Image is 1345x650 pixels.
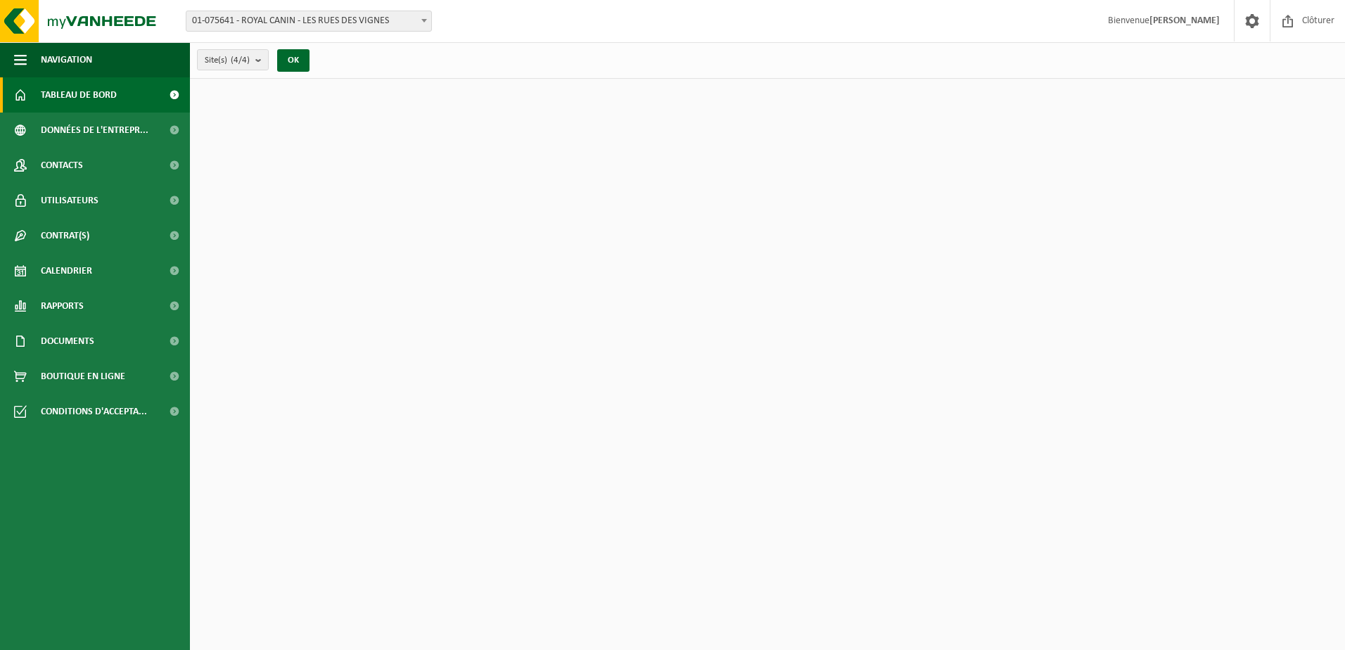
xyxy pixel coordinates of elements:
[1149,15,1220,26] strong: [PERSON_NAME]
[186,11,432,32] span: 01-075641 - ROYAL CANIN - LES RUES DES VIGNES
[41,394,147,429] span: Conditions d'accepta...
[205,50,250,71] span: Site(s)
[277,49,310,72] button: OK
[41,218,89,253] span: Contrat(s)
[41,113,148,148] span: Données de l'entrepr...
[7,619,235,650] iframe: chat widget
[231,56,250,65] count: (4/4)
[41,359,125,394] span: Boutique en ligne
[41,77,117,113] span: Tableau de bord
[197,49,269,70] button: Site(s)(4/4)
[41,42,92,77] span: Navigation
[41,253,92,288] span: Calendrier
[41,288,84,324] span: Rapports
[41,183,98,218] span: Utilisateurs
[41,324,94,359] span: Documents
[186,11,431,31] span: 01-075641 - ROYAL CANIN - LES RUES DES VIGNES
[41,148,83,183] span: Contacts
